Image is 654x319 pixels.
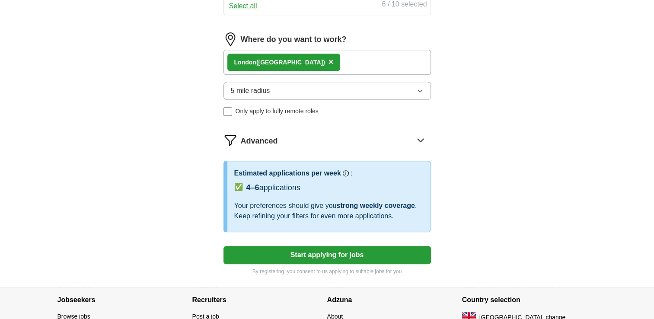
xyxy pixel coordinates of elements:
[241,34,347,45] label: Where do you want to work?
[231,86,270,96] span: 5 mile radius
[336,202,415,209] span: strong weekly coverage
[229,1,257,11] button: Select all
[246,183,259,192] span: 4–6
[223,133,237,147] img: filter
[234,58,325,67] div: ndon
[234,168,341,179] h3: Estimated applications per week
[329,56,334,69] button: ×
[246,182,300,194] div: applications
[223,268,431,275] p: By registering, you consent to us applying to suitable jobs for you
[256,59,325,66] span: ([GEOGRAPHIC_DATA])
[351,168,352,179] h3: :
[234,201,424,221] div: Your preferences should give you . Keep refining your filters for even more applications.
[329,57,334,67] span: ×
[241,135,278,147] span: Advanced
[223,32,237,46] img: location.png
[234,182,243,192] span: ✅
[462,288,597,312] h4: Country selection
[223,246,431,264] button: Start applying for jobs
[223,82,431,100] button: 5 mile radius
[223,107,232,116] input: Only apply to fully remote roles
[236,107,319,116] span: Only apply to fully remote roles
[234,59,242,66] strong: Lo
